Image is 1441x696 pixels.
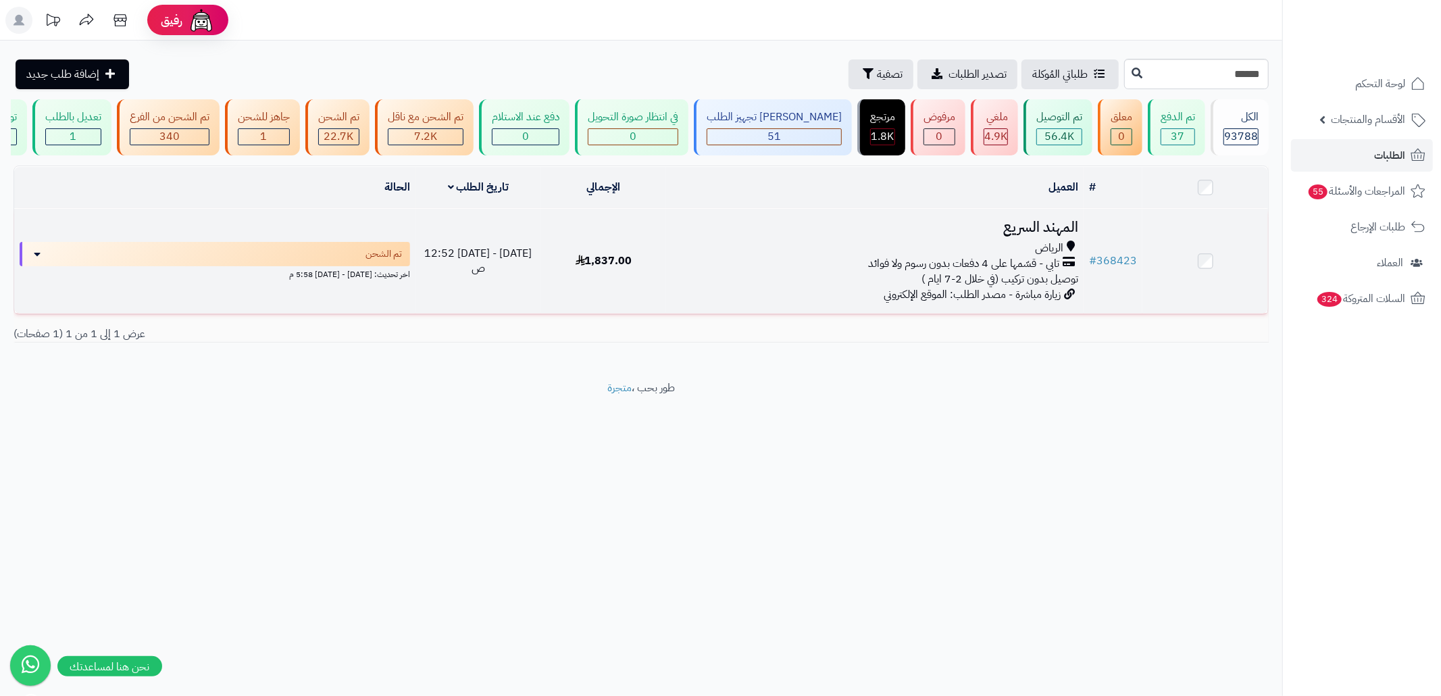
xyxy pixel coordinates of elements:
[303,99,372,155] a: تم الشحن 22.7K
[767,128,781,145] span: 51
[630,128,636,145] span: 0
[924,129,955,145] div: 0
[46,129,101,145] div: 1
[921,271,1078,287] span: توصيل بدون تركيب (في خلال 2-7 ايام )
[1089,253,1096,269] span: #
[984,109,1008,125] div: ملغي
[70,128,77,145] span: 1
[448,179,509,195] a: تاريخ الطلب
[1349,38,1428,66] img: logo-2.png
[45,109,101,125] div: تعديل بالطلب
[855,99,908,155] a: مرتجع 1.8K
[130,129,209,145] div: 340
[522,128,529,145] span: 0
[1021,99,1095,155] a: تم التوصيل 56.4K
[707,129,841,145] div: 51
[984,128,1007,145] span: 4.9K
[1291,175,1433,207] a: المراجعات والأسئلة55
[324,128,354,145] span: 22.7K
[1291,68,1433,100] a: لوحة التحكم
[492,129,559,145] div: 0
[576,253,632,269] span: 1,837.00
[1355,74,1405,93] span: لوحة التحكم
[1089,179,1096,195] a: #
[26,66,99,82] span: إضافة طلب جديد
[870,109,895,125] div: مرتجع
[1032,66,1088,82] span: طلباتي المُوكلة
[1291,247,1433,279] a: العملاء
[159,128,180,145] span: 340
[884,287,1061,303] span: زيارة مباشرة - مصدر الطلب: الموقع الإلكتروني
[1291,211,1433,243] a: طلبات الإرجاع
[984,129,1007,145] div: 4949
[949,66,1007,82] span: تصدير الطلبات
[130,109,209,125] div: تم الشحن من الفرع
[188,7,215,34] img: ai-face.png
[1309,184,1328,199] span: 55
[1223,109,1259,125] div: الكل
[1377,253,1403,272] span: العملاء
[849,59,913,89] button: تصفية
[319,129,359,145] div: 22708
[114,99,222,155] a: تم الشحن من الفرع 340
[388,109,463,125] div: تم الشحن مع ناقل
[877,66,903,82] span: تصفية
[222,99,303,155] a: جاهز للشحن 1
[414,128,437,145] span: 7.2K
[936,128,943,145] span: 0
[1374,146,1405,165] span: الطلبات
[372,99,476,155] a: تم الشحن مع ناقل 7.2K
[871,129,894,145] div: 1799
[16,59,129,89] a: إضافة طلب جديد
[587,179,621,195] a: الإجمالي
[388,129,463,145] div: 7223
[691,99,855,155] a: [PERSON_NAME] تجهيز الطلب 51
[1291,139,1433,172] a: الطلبات
[365,247,402,261] span: تم الشحن
[707,109,842,125] div: [PERSON_NAME] تجهيز الطلب
[1089,253,1137,269] a: #368423
[1331,110,1405,129] span: الأقسام والمنتجات
[261,128,268,145] span: 1
[318,109,359,125] div: تم الشحن
[492,109,559,125] div: دفع عند الاستلام
[1350,218,1405,237] span: طلبات الإرجاع
[424,245,532,277] span: [DATE] - [DATE] 12:52 ص
[238,109,290,125] div: جاهز للشحن
[1095,99,1145,155] a: معلق 0
[924,109,955,125] div: مرفوض
[36,7,70,37] a: تحديثات المنصة
[476,99,572,155] a: دفع عند الاستلام 0
[572,99,691,155] a: في انتظار صورة التحويل 0
[1111,129,1132,145] div: 0
[3,326,641,342] div: عرض 1 إلى 1 من 1 (1 صفحات)
[238,129,289,145] div: 1
[871,128,894,145] span: 1.8K
[1307,182,1405,201] span: المراجعات والأسئلة
[908,99,968,155] a: مرفوض 0
[968,99,1021,155] a: ملغي 4.9K
[384,179,410,195] a: الحالة
[1224,128,1258,145] span: 93788
[20,266,410,280] div: اخر تحديث: [DATE] - [DATE] 5:58 م
[1035,241,1063,256] span: الرياض
[607,380,632,396] a: متجرة
[1021,59,1119,89] a: طلباتي المُوكلة
[1316,289,1405,308] span: السلات المتروكة
[1145,99,1208,155] a: تم الدفع 37
[1208,99,1271,155] a: الكل93788
[1171,128,1185,145] span: 37
[588,129,678,145] div: 0
[917,59,1017,89] a: تصدير الطلبات
[30,99,114,155] a: تعديل بالطلب 1
[1037,129,1082,145] div: 56354
[672,220,1078,235] h3: المهند السريع
[588,109,678,125] div: في انتظار صورة التحويل
[1291,282,1433,315] a: السلات المتروكة324
[1048,179,1078,195] a: العميل
[1118,128,1125,145] span: 0
[1317,292,1342,307] span: 324
[1161,109,1195,125] div: تم الدفع
[1161,129,1194,145] div: 37
[1111,109,1132,125] div: معلق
